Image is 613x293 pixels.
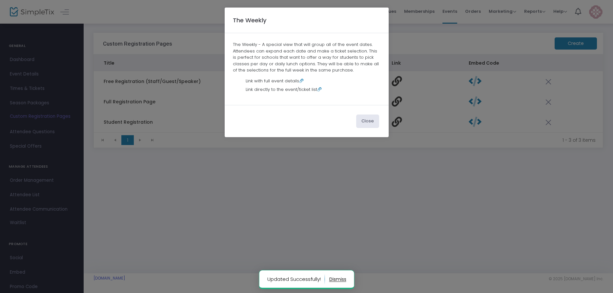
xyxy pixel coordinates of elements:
h4: The Weekly [233,16,267,25]
button: Close [356,115,379,128]
div: Link directly to the event/ticket list [246,86,380,93]
p: Updated Successfully! [267,274,325,284]
div: The Weekly - A special view that will group all of the event dates. Attendees can expand each dat... [233,41,380,73]
div: Link with full event details [246,78,380,84]
button: dismiss [329,274,346,284]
